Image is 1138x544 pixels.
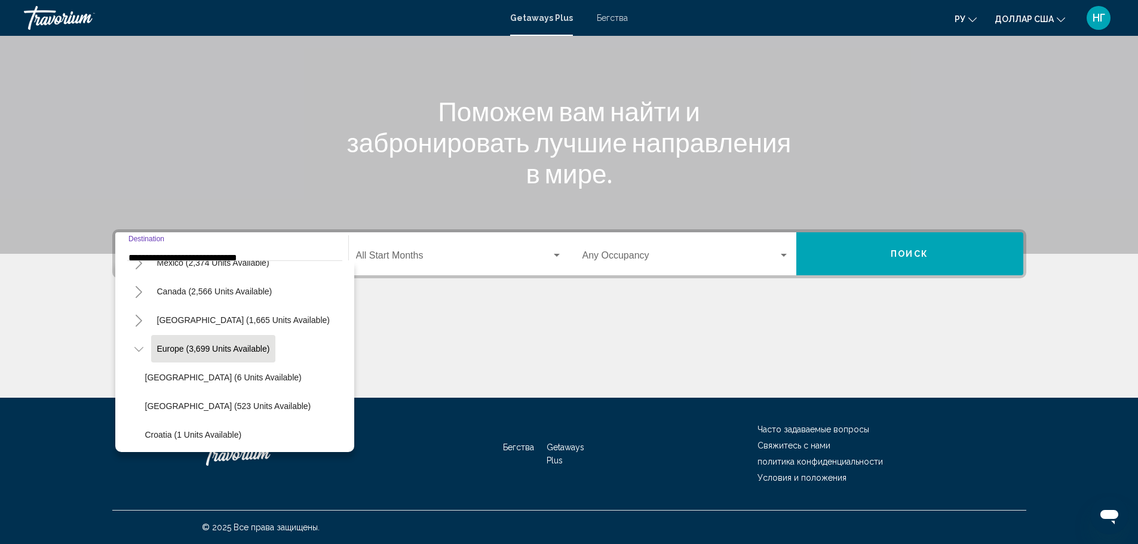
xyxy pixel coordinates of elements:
[157,344,270,354] span: Europe (3,699 units available)
[503,442,534,452] a: Бегства
[202,523,320,532] font: © 2025 Все права защищены.
[151,249,275,276] button: Mexico (2,374 units available)
[955,10,977,27] button: Изменить язык
[891,250,928,259] span: Поиск
[151,335,276,362] button: Europe (3,699 units available)
[597,13,628,23] a: Бегства
[145,401,311,411] span: [GEOGRAPHIC_DATA] (523 units available)
[547,442,584,465] a: Getaways Plus
[151,278,278,305] button: Canada (2,566 units available)
[127,337,151,361] button: Toggle Europe (3,699 units available)
[757,425,869,434] a: Часто задаваемые вопросы
[157,315,330,325] span: [GEOGRAPHIC_DATA] (1,665 units available)
[157,258,269,268] span: Mexico (2,374 units available)
[995,14,1054,24] font: доллар США
[139,421,248,448] button: Croatia (1 units available)
[757,457,883,466] a: политика конфиденциальности
[345,96,793,189] h1: Поможем вам найти и забронировать лучшие направления в мире.
[1090,496,1128,534] iframe: Кнопка запуска окна обмена сообщениями
[24,6,498,30] a: Травориум
[157,287,272,296] span: Canada (2,566 units available)
[202,436,321,472] a: Травориум
[995,10,1065,27] button: Изменить валюту
[127,308,151,332] button: Toggle Caribbean & Atlantic Islands (1,665 units available)
[1093,11,1105,24] font: НГ
[757,473,846,482] a: Условия и положения
[796,232,1023,275] button: Поиск
[510,13,573,23] a: Getaways Plus
[145,373,302,382] span: [GEOGRAPHIC_DATA] (6 units available)
[139,392,317,420] button: [GEOGRAPHIC_DATA] (523 units available)
[955,14,965,24] font: ру
[115,232,1023,275] div: Виджет поиска
[139,364,308,391] button: [GEOGRAPHIC_DATA] (6 units available)
[127,279,151,303] button: Toggle Canada (2,566 units available)
[1083,5,1114,30] button: Меню пользователя
[145,430,242,439] span: Croatia (1 units available)
[151,306,336,334] button: [GEOGRAPHIC_DATA] (1,665 units available)
[757,441,830,450] a: Свяжитесь с нами
[127,251,151,275] button: Toggle Mexico (2,374 units available)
